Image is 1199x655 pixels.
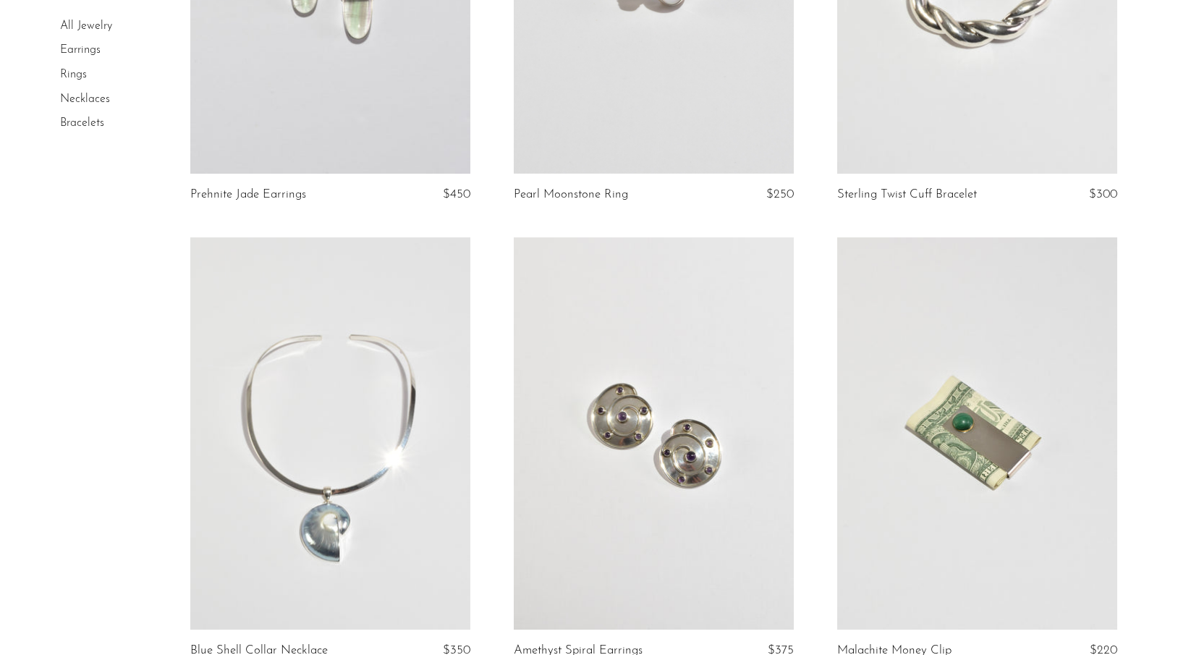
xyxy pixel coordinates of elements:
[443,188,470,200] span: $450
[766,188,794,200] span: $250
[60,93,110,105] a: Necklaces
[60,69,87,80] a: Rings
[60,45,101,56] a: Earrings
[514,188,628,201] a: Pearl Moonstone Ring
[837,188,977,201] a: Sterling Twist Cuff Bracelet
[60,20,112,32] a: All Jewelry
[1089,188,1117,200] span: $300
[60,117,104,129] a: Bracelets
[190,188,306,201] a: Prehnite Jade Earrings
